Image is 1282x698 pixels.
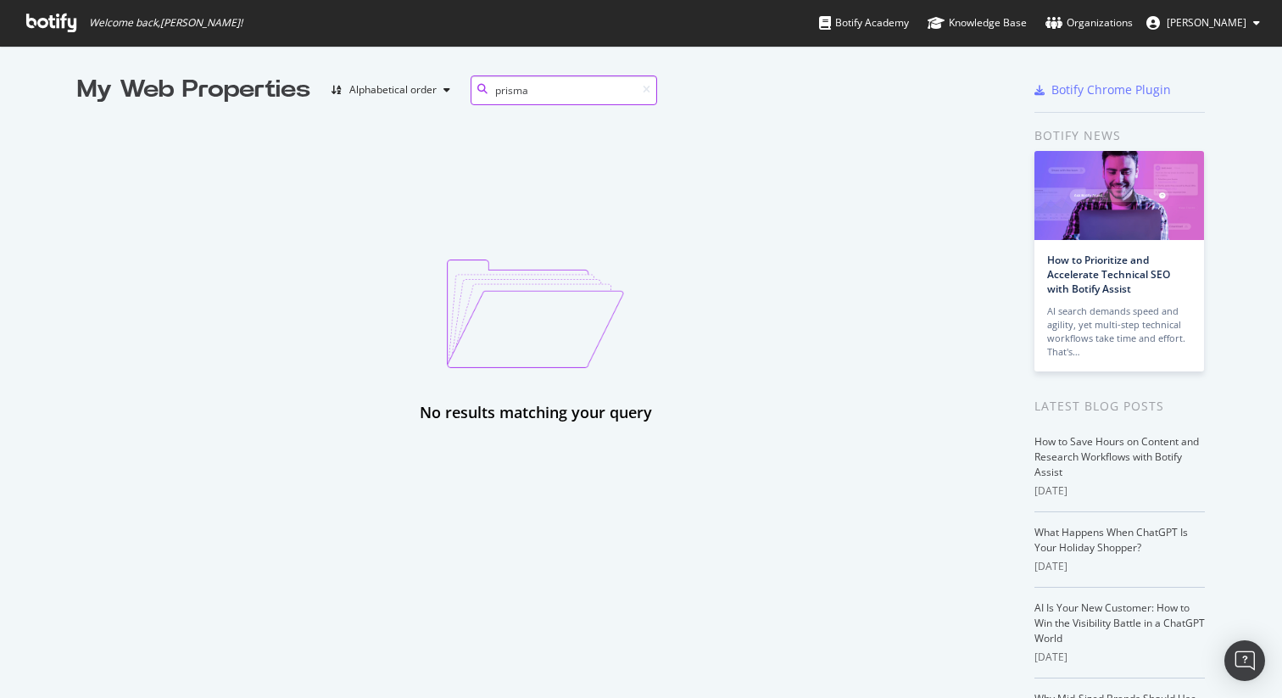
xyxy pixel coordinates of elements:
[1051,81,1171,98] div: Botify Chrome Plugin
[89,16,242,30] span: Welcome back, [PERSON_NAME] !
[1034,600,1205,645] a: AI Is Your New Customer: How to Win the Visibility Battle in a ChatGPT World
[1045,14,1133,31] div: Organizations
[928,14,1027,31] div: Knowledge Base
[1167,15,1246,30] span: Erwan BOULLé
[1034,434,1199,479] a: How to Save Hours on Content and Research Workflows with Botify Assist
[1034,81,1171,98] a: Botify Chrome Plugin
[819,14,909,31] div: Botify Academy
[324,76,457,103] button: Alphabetical order
[447,260,624,368] img: emptyProjectImage
[420,402,652,424] div: No results matching your query
[1034,126,1205,145] div: Botify news
[1034,650,1205,665] div: [DATE]
[1034,559,1205,574] div: [DATE]
[1034,151,1204,240] img: How to Prioritize and Accelerate Technical SEO with Botify Assist
[77,73,310,107] div: My Web Properties
[349,85,437,95] div: Alphabetical order
[471,75,657,105] input: Search
[1047,304,1191,359] div: AI search demands speed and agility, yet multi-step technical workflows take time and effort. Tha...
[1133,9,1274,36] button: [PERSON_NAME]
[1034,397,1205,416] div: Latest Blog Posts
[1034,525,1188,555] a: What Happens When ChatGPT Is Your Holiday Shopper?
[1047,253,1170,296] a: How to Prioritize and Accelerate Technical SEO with Botify Assist
[1224,640,1265,681] div: Open Intercom Messenger
[1034,483,1205,499] div: [DATE]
